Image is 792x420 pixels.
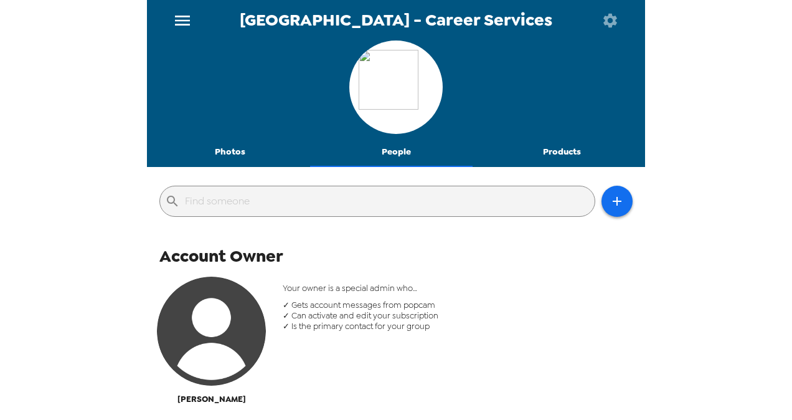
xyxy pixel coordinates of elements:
[159,245,283,267] span: Account Owner
[313,137,479,167] button: People
[283,321,633,332] span: ✓ Is the primary contact for your group
[283,300,633,310] span: ✓ Gets account messages from popcam
[359,50,433,125] img: org logo
[283,283,633,294] span: Your owner is a special admin who…
[479,137,645,167] button: Products
[185,191,590,211] input: Find someone
[147,137,313,167] button: Photos
[283,310,633,321] span: ✓ Can activate and edit your subscription
[240,12,552,29] span: [GEOGRAPHIC_DATA] - Career Services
